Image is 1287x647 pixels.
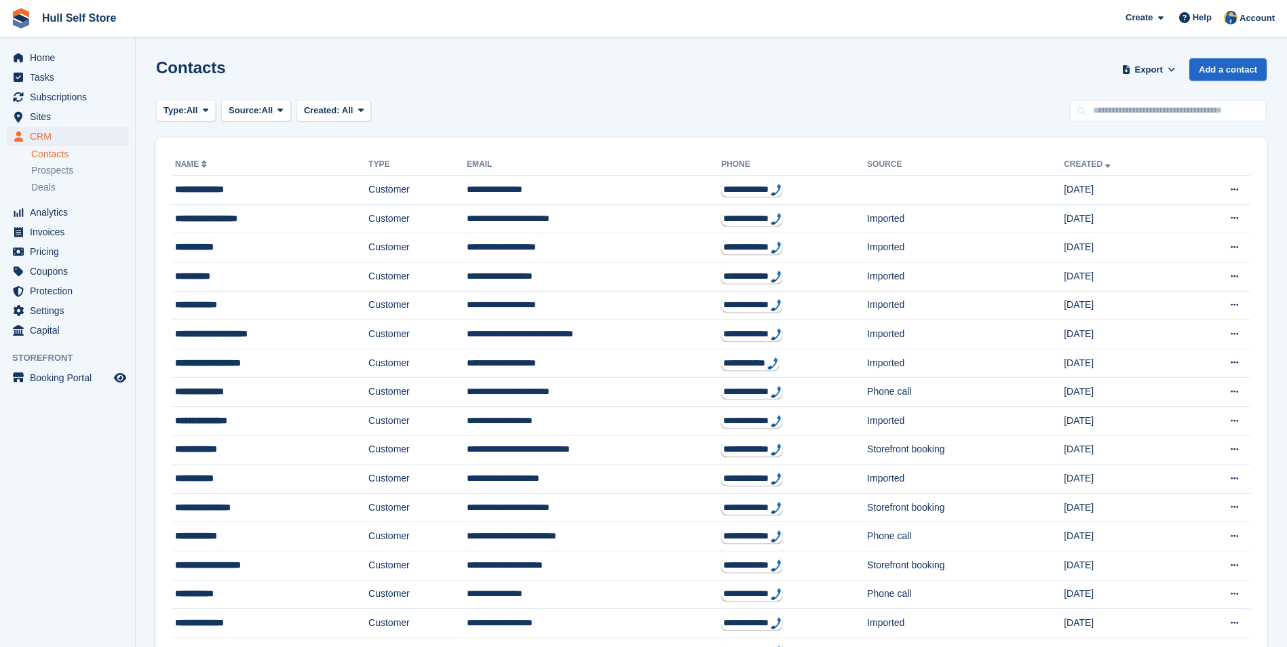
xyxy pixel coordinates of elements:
[37,7,121,29] a: Hull Self Store
[867,204,1064,233] td: Imported
[771,328,782,340] img: hfpfyWBK5wQHBAGPgDf9c6qAYOxxMAAAAASUVORK5CYII=
[30,222,111,241] span: Invoices
[1064,291,1183,320] td: [DATE]
[867,609,1064,638] td: Imported
[31,163,128,178] a: Prospects
[467,154,721,176] th: Email
[771,241,782,254] img: hfpfyWBK5wQHBAGPgDf9c6qAYOxxMAAAAASUVORK5CYII=
[368,233,467,262] td: Customer
[771,617,782,629] img: hfpfyWBK5wQHBAGPgDf9c6qAYOxxMAAAAASUVORK5CYII=
[368,320,467,349] td: Customer
[1064,465,1183,494] td: [DATE]
[771,184,782,196] img: hfpfyWBK5wQHBAGPgDf9c6qAYOxxMAAAAASUVORK5CYII=
[771,444,782,456] img: hfpfyWBK5wQHBAGPgDf9c6qAYOxxMAAAAASUVORK5CYII=
[1064,204,1183,233] td: [DATE]
[221,100,291,122] button: Source: All
[771,415,782,427] img: hfpfyWBK5wQHBAGPgDf9c6qAYOxxMAAAAASUVORK5CYII=
[31,164,73,177] span: Prospects
[1064,349,1183,378] td: [DATE]
[1064,159,1113,169] a: Created
[867,320,1064,349] td: Imported
[342,105,353,115] span: All
[30,262,111,281] span: Coupons
[7,107,128,126] a: menu
[1064,435,1183,465] td: [DATE]
[7,48,128,67] a: menu
[11,8,31,28] img: stora-icon-8386f47178a22dfd0bd8f6a31ec36ba5ce8667c1dd55bd0f319d3a0aa187defe.svg
[771,271,782,283] img: hfpfyWBK5wQHBAGPgDf9c6qAYOxxMAAAAASUVORK5CYII=
[156,58,226,77] h1: Contacts
[368,378,467,407] td: Customer
[368,493,467,522] td: Customer
[30,301,111,320] span: Settings
[368,551,467,580] td: Customer
[7,281,128,300] a: menu
[1126,11,1153,24] span: Create
[368,154,467,176] th: Type
[187,104,198,117] span: All
[30,48,111,67] span: Home
[1224,11,1237,24] img: Hull Self Store
[771,213,782,225] img: hfpfyWBK5wQHBAGPgDf9c6qAYOxxMAAAAASUVORK5CYII=
[156,100,216,122] button: Type: All
[1064,176,1183,205] td: [DATE]
[1064,320,1183,349] td: [DATE]
[867,522,1064,551] td: Phone call
[30,321,111,340] span: Capital
[867,262,1064,291] td: Imported
[7,127,128,146] a: menu
[1064,580,1183,609] td: [DATE]
[368,580,467,609] td: Customer
[867,465,1064,494] td: Imported
[30,107,111,126] span: Sites
[175,159,210,169] a: Name
[262,104,273,117] span: All
[30,87,111,106] span: Subscriptions
[1064,493,1183,522] td: [DATE]
[296,100,371,122] button: Created: All
[867,435,1064,465] td: Storefront booking
[368,609,467,638] td: Customer
[771,386,782,398] img: hfpfyWBK5wQHBAGPgDf9c6qAYOxxMAAAAASUVORK5CYII=
[368,291,467,320] td: Customer
[30,68,111,87] span: Tasks
[771,530,782,543] img: hfpfyWBK5wQHBAGPgDf9c6qAYOxxMAAAAASUVORK5CYII=
[7,368,128,387] a: menu
[767,357,778,370] img: hfpfyWBK5wQHBAGPgDf9c6qAYOxxMAAAAASUVORK5CYII=
[1064,522,1183,551] td: [DATE]
[368,262,467,291] td: Customer
[7,262,128,281] a: menu
[867,493,1064,522] td: Storefront booking
[368,435,467,465] td: Customer
[867,580,1064,609] td: Phone call
[31,181,56,194] span: Deals
[30,281,111,300] span: Protection
[1240,12,1275,25] span: Account
[1193,11,1212,24] span: Help
[1189,58,1267,81] a: Add a contact
[7,87,128,106] a: menu
[368,204,467,233] td: Customer
[867,233,1064,262] td: Imported
[30,127,111,146] span: CRM
[368,349,467,378] td: Customer
[304,105,340,115] span: Created:
[7,242,128,261] a: menu
[7,301,128,320] a: menu
[368,465,467,494] td: Customer
[1064,262,1183,291] td: [DATE]
[1064,233,1183,262] td: [DATE]
[1064,406,1183,435] td: [DATE]
[368,522,467,551] td: Customer
[721,154,867,176] th: Phone
[31,148,128,161] a: Contacts
[1119,58,1178,81] button: Export
[1064,378,1183,407] td: [DATE]
[771,299,782,311] img: hfpfyWBK5wQHBAGPgDf9c6qAYOxxMAAAAASUVORK5CYII=
[7,68,128,87] a: menu
[771,473,782,485] img: hfpfyWBK5wQHBAGPgDf9c6qAYOxxMAAAAASUVORK5CYII=
[30,242,111,261] span: Pricing
[771,502,782,514] img: hfpfyWBK5wQHBAGPgDf9c6qAYOxxMAAAAASUVORK5CYII=
[1064,609,1183,638] td: [DATE]
[229,104,261,117] span: Source:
